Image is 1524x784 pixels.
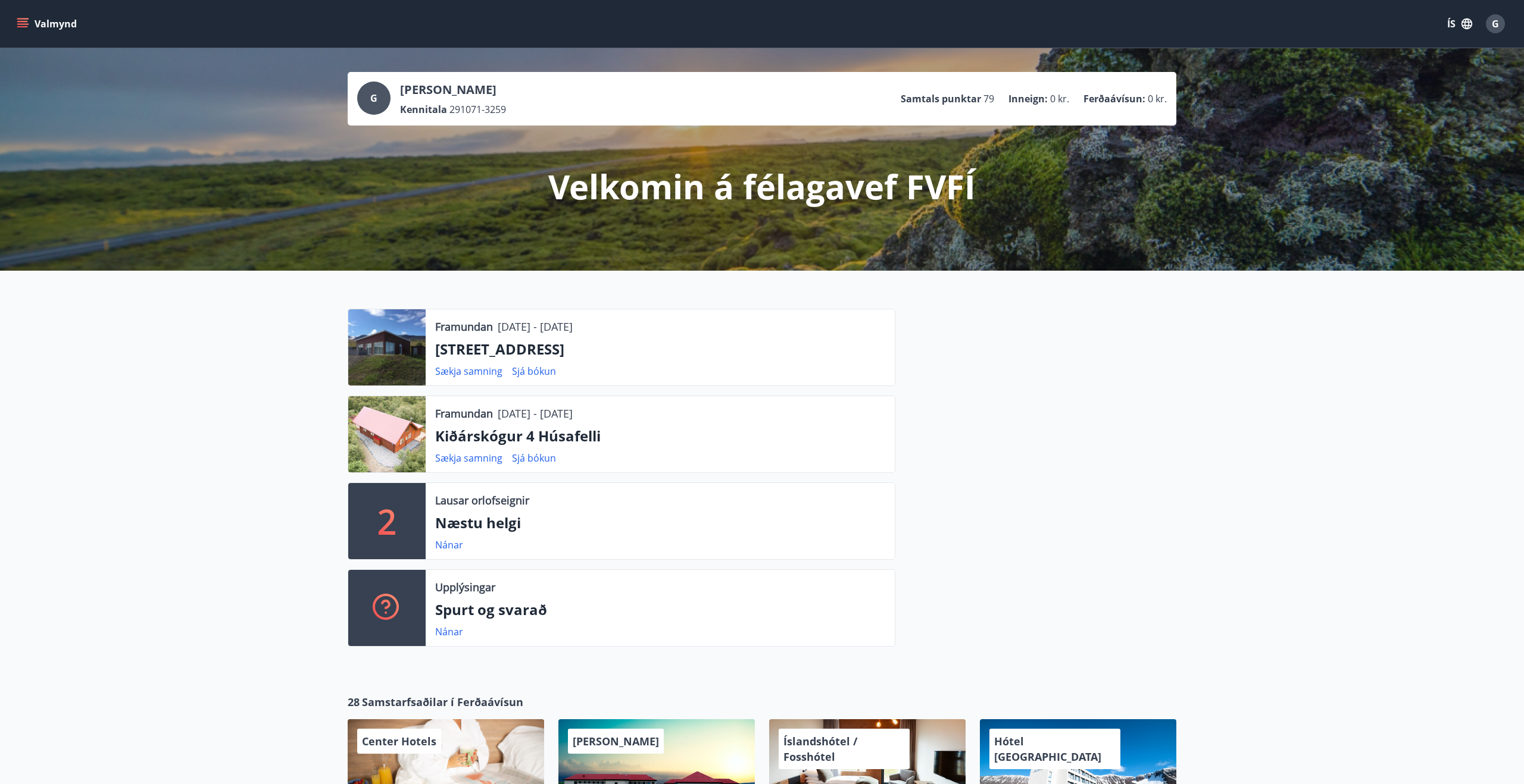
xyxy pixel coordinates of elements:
p: [STREET_ADDRESS] [435,339,885,359]
span: Íslandshótel / Fosshótel [783,734,857,764]
span: Hótel [GEOGRAPHIC_DATA] [994,734,1101,764]
p: Framundan [435,319,493,334]
p: Kiðárskógur 4 Húsafelli [435,426,885,446]
a: Sækja samning [435,451,502,465]
span: 0 kr. [1148,92,1167,105]
p: Inneign : [1008,92,1048,105]
p: 2 [377,498,396,544]
p: [PERSON_NAME] [400,81,506,98]
span: 291071-3259 [449,103,506,116]
span: Center Hotels [362,734,436,748]
span: G [1492,17,1499,30]
p: Spurt og svarað [435,600,885,620]
span: [PERSON_NAME] [573,734,659,748]
p: Framundan [435,406,493,421]
button: menu [14,13,82,35]
p: Velkomin á félagavef FVFÍ [548,164,976,209]
p: Næstu helgi [435,513,885,533]
a: Nánar [435,625,463,638]
span: 0 kr. [1050,92,1069,105]
span: Samstarfsaðilar í Ferðaávísun [362,694,523,710]
a: Sækja samning [435,365,502,378]
button: G [1481,10,1510,38]
a: Nánar [435,538,463,551]
p: Kennitala [400,103,447,116]
a: Sjá bókun [512,451,556,465]
p: [DATE] - [DATE] [498,406,573,421]
span: G [370,92,377,105]
p: Upplýsingar [435,579,495,595]
a: Sjá bókun [512,365,556,378]
p: Lausar orlofseignir [435,493,529,508]
p: Ferðaávísun : [1083,92,1145,105]
span: 28 [348,694,360,710]
button: ÍS [1441,13,1479,35]
p: Samtals punktar [901,92,981,105]
span: 79 [983,92,994,105]
p: [DATE] - [DATE] [498,319,573,334]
